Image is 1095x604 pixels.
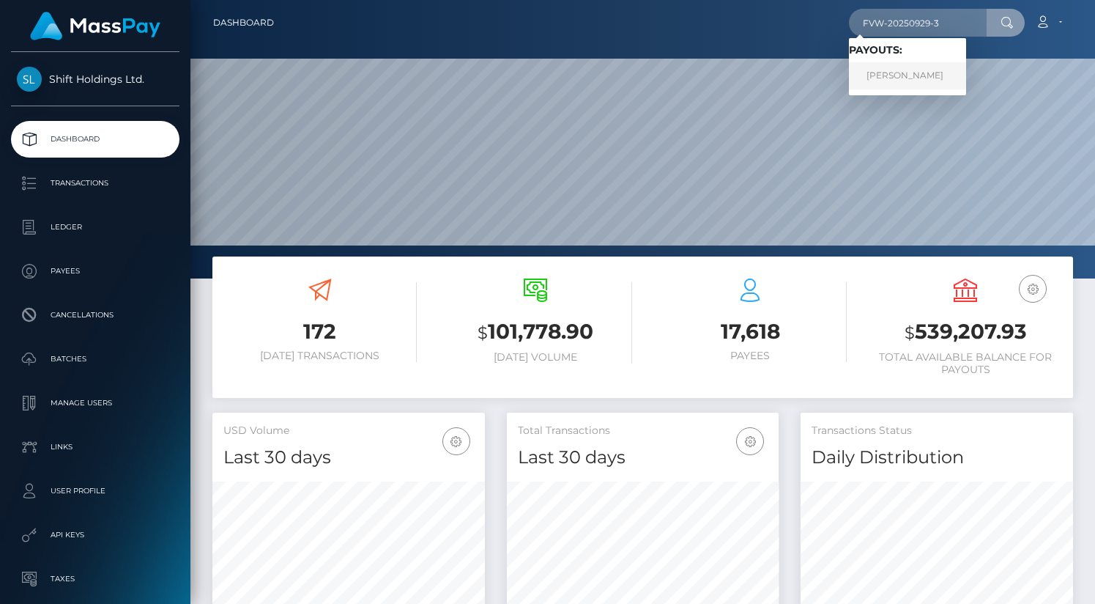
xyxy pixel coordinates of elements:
[17,480,174,502] p: User Profile
[17,216,174,238] p: Ledger
[17,524,174,546] p: API Keys
[905,323,915,343] small: $
[439,317,632,347] h3: 101,778.90
[17,436,174,458] p: Links
[654,317,847,346] h3: 17,618
[11,165,179,202] a: Transactions
[11,517,179,553] a: API Keys
[11,73,179,86] span: Shift Holdings Ltd.
[11,341,179,377] a: Batches
[518,424,768,438] h5: Total Transactions
[869,351,1062,376] h6: Total Available Balance for Payouts
[30,12,160,40] img: MassPay Logo
[11,385,179,421] a: Manage Users
[17,304,174,326] p: Cancellations
[213,7,274,38] a: Dashboard
[849,62,966,89] a: [PERSON_NAME]
[17,67,42,92] img: Shift Holdings Ltd.
[11,121,179,158] a: Dashboard
[17,568,174,590] p: Taxes
[17,172,174,194] p: Transactions
[11,253,179,290] a: Payees
[812,424,1062,438] h5: Transactions Status
[17,348,174,370] p: Batches
[223,350,417,362] h6: [DATE] Transactions
[439,351,632,364] h6: [DATE] Volume
[17,392,174,414] p: Manage Users
[11,429,179,465] a: Links
[478,323,488,343] small: $
[11,209,179,246] a: Ledger
[849,44,966,56] h6: Payouts:
[11,561,179,597] a: Taxes
[849,9,987,37] input: Search...
[17,128,174,150] p: Dashboard
[812,445,1062,471] h4: Daily Distribution
[223,445,474,471] h4: Last 30 days
[17,260,174,282] p: Payees
[223,424,474,438] h5: USD Volume
[223,317,417,346] h3: 172
[518,445,768,471] h4: Last 30 days
[11,297,179,334] a: Cancellations
[11,473,179,509] a: User Profile
[869,317,1062,347] h3: 539,207.93
[654,350,847,362] h6: Payees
